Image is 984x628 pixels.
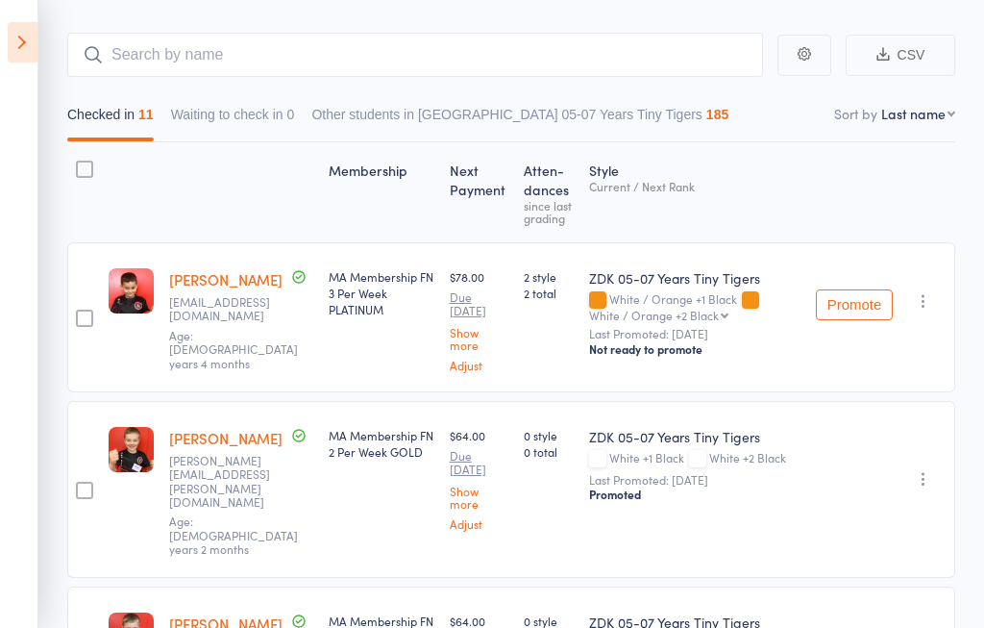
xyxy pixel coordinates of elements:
[329,268,434,317] div: MA Membership FN 3 Per Week PLATINUM
[450,326,508,351] a: Show more
[589,327,800,340] small: Last Promoted: [DATE]
[450,449,508,477] small: Due [DATE]
[524,427,574,443] span: 0 style
[109,427,154,472] img: image1755853134.png
[516,151,581,234] div: Atten­dances
[311,97,728,141] button: Other students in [GEOGRAPHIC_DATA] 05-07 Years Tiny Tigers185
[169,513,298,557] span: Age: [DEMOGRAPHIC_DATA] years 2 months
[834,104,877,123] label: Sort by
[169,295,294,323] small: abbiejcb13@gmail.com
[171,97,295,141] button: Waiting to check in0
[589,341,800,357] div: Not ready to promote
[589,451,800,467] div: White +1 Black
[709,449,786,465] span: White +2 Black
[67,33,763,77] input: Search by name
[589,268,800,288] div: ZDK 05-07 Years Tiny Tigers
[589,180,800,192] div: Current / Next Rank
[329,427,434,460] div: MA Membership FN 2 Per Week GOLD
[706,107,728,122] div: 185
[524,443,574,460] span: 0 total
[450,290,508,318] small: Due [DATE]
[450,268,508,371] div: $78.00
[169,327,298,371] span: Age: [DEMOGRAPHIC_DATA] years 4 months
[287,107,295,122] div: 0
[589,292,800,321] div: White / Orange +1 Black
[524,268,574,285] span: 2 style
[581,151,808,234] div: Style
[450,427,508,530] div: $64.00
[169,454,294,510] small: jared.cole@bigpond.com
[589,309,719,321] div: White / Orange +2 Black
[109,268,154,314] img: image1707469159.png
[524,285,574,301] span: 2 total
[589,473,800,487] small: Last Promoted: [DATE]
[589,427,800,446] div: ZDK 05-07 Years Tiny Tigers
[321,151,442,234] div: Membership
[442,151,516,234] div: Next Payment
[524,199,574,224] div: since last grading
[450,517,508,530] a: Adjust
[589,487,800,502] div: Promoted
[881,104,946,123] div: Last name
[169,269,283,289] a: [PERSON_NAME]
[846,35,955,76] button: CSV
[67,97,154,141] button: Checked in11
[816,289,893,320] button: Promote
[138,107,154,122] div: 11
[169,428,283,448] a: [PERSON_NAME]
[450,359,508,371] a: Adjust
[450,485,508,510] a: Show more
